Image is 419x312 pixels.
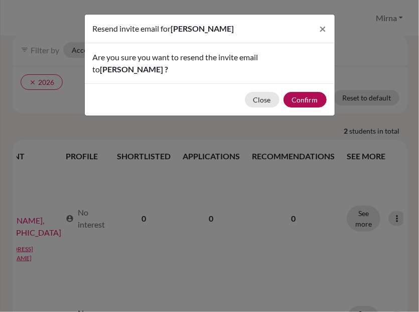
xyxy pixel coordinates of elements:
span: × [320,21,327,36]
button: Close [312,15,335,43]
span: [PERSON_NAME] [171,24,234,33]
span: [PERSON_NAME] ? [100,64,169,74]
p: Are you sure you want to resend the invite email to [93,51,327,75]
button: Confirm [284,92,327,108]
span: Resend invite email for [93,24,171,33]
button: Close [245,92,280,108]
